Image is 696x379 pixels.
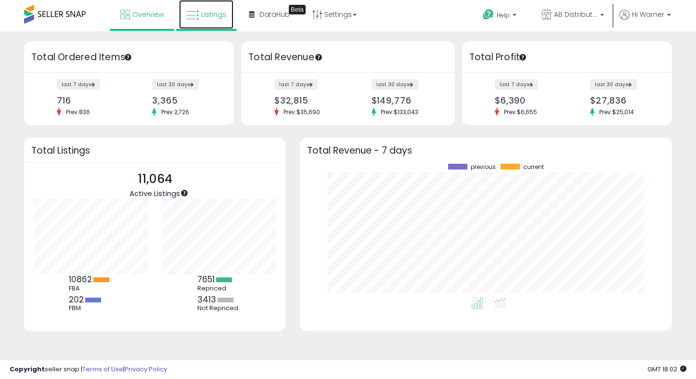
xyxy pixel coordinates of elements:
span: 2025-09-9 18:02 GMT [647,365,686,374]
label: last 7 days [57,79,100,90]
span: Prev: 2,726 [156,108,194,116]
strong: Copyright [10,365,45,374]
span: Help [497,11,510,19]
h3: Total Ordered Items [31,51,227,64]
label: last 30 days [590,79,637,90]
b: 10862 [69,274,92,285]
span: Prev: 836 [61,108,95,116]
div: Repriced [197,285,241,292]
div: $6,390 [495,95,560,105]
a: Privacy Policy [125,365,167,374]
label: last 30 days [372,79,418,90]
div: seller snap | | [10,365,167,374]
div: 716 [57,95,122,105]
span: Prev: $133,043 [376,108,423,116]
b: 7651 [197,274,215,285]
a: Hi Warner [619,10,671,31]
label: last 7 days [274,79,318,90]
b: 202 [69,294,84,305]
h3: Total Profit [469,51,665,64]
span: Prev: $35,690 [279,108,325,116]
div: FBM [69,304,112,312]
h3: Total Revenue - 7 days [307,147,665,154]
span: DataHub [259,10,290,19]
div: Tooltip anchor [124,53,132,62]
span: Prev: $25,014 [594,108,639,116]
span: Prev: $6,655 [499,108,542,116]
span: Hi Warner [632,10,664,19]
h3: Total Revenue [248,51,448,64]
span: current [523,164,544,170]
label: last 7 days [495,79,538,90]
a: Terms of Use [82,365,123,374]
div: FBA [69,285,112,292]
span: previous [471,164,496,170]
span: Overview [132,10,164,19]
span: Listings [201,10,226,19]
div: $27,836 [590,95,655,105]
div: Tooltip anchor [180,189,189,197]
div: $149,776 [372,95,438,105]
h3: Total Listings [31,147,278,154]
div: Tooltip anchor [518,53,527,62]
div: Tooltip anchor [314,53,323,62]
div: $32,815 [274,95,341,105]
i: Get Help [482,9,494,21]
div: Not Repriced [197,304,241,312]
p: 11,064 [129,170,180,188]
b: 3413 [197,294,216,305]
div: Tooltip anchor [289,5,306,14]
label: last 30 days [152,79,199,90]
span: AB Distribution Co [554,10,597,19]
div: 3,365 [152,95,217,105]
span: Active Listings [129,188,180,198]
a: Help [475,1,526,31]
